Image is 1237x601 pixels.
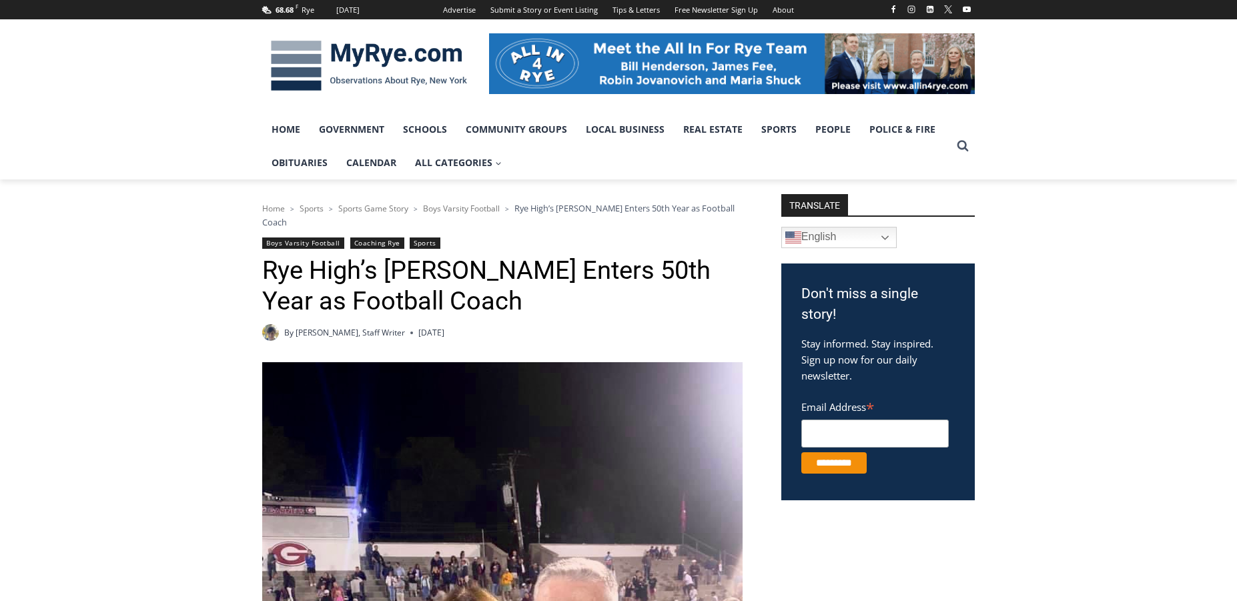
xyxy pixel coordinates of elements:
[785,229,801,245] img: en
[394,113,456,146] a: Schools
[674,113,752,146] a: Real Estate
[410,237,440,249] a: Sports
[406,146,511,179] a: All Categories
[296,3,298,10] span: F
[505,204,509,213] span: >
[336,4,360,16] div: [DATE]
[296,327,405,338] a: [PERSON_NAME], Staff Writer
[262,237,344,249] a: Boys Varsity Football
[414,204,418,213] span: >
[801,283,955,326] h3: Don't miss a single story!
[329,204,333,213] span: >
[262,113,951,180] nav: Primary Navigation
[576,113,674,146] a: Local Business
[338,203,408,214] a: Sports Game Story
[302,4,314,16] div: Rye
[752,113,806,146] a: Sports
[801,336,955,384] p: Stay informed. Stay inspired. Sign up now for our daily newsletter.
[489,33,975,93] img: All in for Rye
[350,237,404,249] a: Coaching Rye
[300,203,324,214] a: Sports
[922,1,938,17] a: Linkedin
[951,134,975,158] button: View Search Form
[415,155,502,170] span: All Categories
[337,146,406,179] a: Calendar
[262,324,279,341] img: (PHOTO: MyRye.com 2024 Head Intern, Editor and now Staff Writer Charlie Morris. Contributed.)Char...
[456,113,576,146] a: Community Groups
[860,113,945,146] a: Police & Fire
[885,1,901,17] a: Facebook
[310,113,394,146] a: Government
[262,113,310,146] a: Home
[959,1,975,17] a: YouTube
[262,255,746,316] h1: Rye High’s [PERSON_NAME] Enters 50th Year as Football Coach
[262,201,746,229] nav: Breadcrumbs
[418,326,444,339] time: [DATE]
[903,1,919,17] a: Instagram
[262,324,279,341] a: Author image
[423,203,500,214] a: Boys Varsity Football
[262,31,476,101] img: MyRye.com
[290,204,294,213] span: >
[276,5,294,15] span: 68.68
[940,1,956,17] a: X
[284,326,294,339] span: By
[801,394,949,418] label: Email Address
[262,146,337,179] a: Obituaries
[781,194,848,215] strong: TRANSLATE
[806,113,860,146] a: People
[781,227,897,248] a: English
[262,203,285,214] a: Home
[262,202,735,227] span: Rye High’s [PERSON_NAME] Enters 50th Year as Football Coach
